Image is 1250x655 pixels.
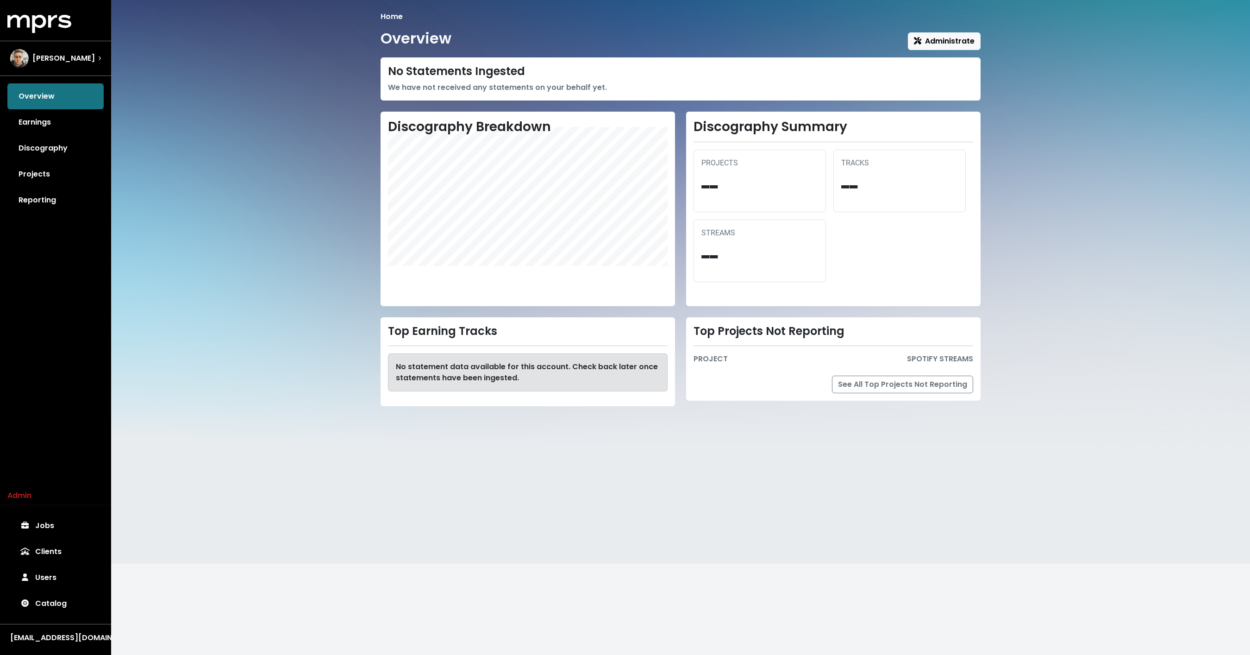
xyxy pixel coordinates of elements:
a: Catalog [7,591,104,617]
a: Clients [7,539,104,565]
div: PROJECT [694,353,728,365]
a: Earnings [7,109,104,135]
li: Home [381,11,403,22]
div: STREAMS [701,227,818,239]
span: [PERSON_NAME] [32,53,95,64]
h2: Discography Breakdown [388,119,668,135]
span: Administrate [914,36,975,46]
div: TRACKS [841,157,958,169]
a: Jobs [7,513,104,539]
a: Reporting [7,187,104,213]
h2: Discography Summary [694,119,973,135]
div: PROJECTS [701,157,818,169]
div: -- [701,169,818,204]
div: Top Projects Not Reporting [694,325,973,338]
div: -- [701,239,818,274]
button: [EMAIL_ADDRESS][DOMAIN_NAME] [7,632,104,644]
a: See All Top Projects Not Reporting [832,376,973,393]
a: mprs logo [7,18,71,29]
div: SPOTIFY STREAMS [907,353,973,365]
nav: breadcrumb [381,11,981,22]
div: No statement data available for this account. Check back later once statements have been ingested. [388,353,668,391]
div: -- [841,169,958,204]
a: Discography [7,135,104,161]
div: [EMAIL_ADDRESS][DOMAIN_NAME] [10,632,101,643]
div: We have not received any statements on your behalf yet. [388,82,973,93]
a: Users [7,565,104,591]
img: The selected account / producer [10,49,29,68]
div: No Statements Ingested [388,65,973,78]
h1: Overview [381,30,451,47]
a: Projects [7,161,104,187]
button: Administrate [908,32,981,50]
div: Top Earning Tracks [388,325,668,338]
